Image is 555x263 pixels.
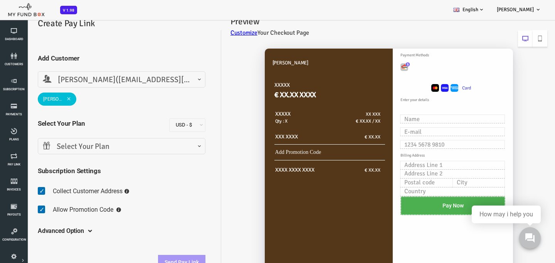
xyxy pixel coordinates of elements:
[342,131,358,137] span: € XX.XX
[378,158,483,167] input: Address Line 1
[372,55,491,72] div: Toolbar with button groups
[102,186,107,191] i: Enable this checkbox to get customer address
[253,163,306,171] div: XXXX XXXX XXXX
[15,89,54,103] span: Vanessa
[378,184,483,193] input: Country
[150,118,180,126] span: USD - $
[409,81,417,89] img: CardCollection2.png
[15,68,183,84] span: Vanessa(admin@molawoffice.com)
[428,81,436,89] img: CardCollection4.png
[253,107,306,122] div: XXXXX
[250,56,363,64] h6: [PERSON_NAME]
[94,204,99,209] i: Coupons will be used to discount subscriptions.
[513,221,547,255] iframe: Launcher button frame
[378,60,386,68] img: CardCollection.png
[378,124,483,133] input: E-mail
[15,163,183,173] h5: Subscription Settings
[60,6,77,14] span: V 1.98
[252,86,370,98] h2: € XX.XX XXXX
[8,1,45,17] img: mfboff.png
[378,193,483,212] button: Pay Now
[370,150,491,155] h6: Billing Address
[253,115,306,122] h2: Qty : X
[374,55,491,76] div: First group
[253,130,306,138] div: XXX XXXX
[252,78,370,98] div: XXXXX
[383,59,387,63] img: ST.png
[419,81,426,89] img: CardCollection3.png
[365,59,494,98] div: Toolbar with button groups
[307,115,358,122] h2: € XX.XX / XX
[147,115,183,129] span: USD - $
[208,25,525,35] h2: Your Checkout Page
[430,175,483,184] input: City
[343,108,358,114] span: XX XXX
[60,7,77,13] a: V 1.98
[378,111,483,120] input: Name
[30,203,91,210] span: Allow Promotion Code
[15,217,62,239] h5: Advanced Option
[15,50,183,60] h5: Add Customer
[15,115,139,125] h5: Select Your Plan
[20,138,178,150] span: Select Your Plan
[15,135,183,151] span: Select Your Plan
[208,26,235,34] a: Customize
[378,167,483,175] input: Address Line 2
[20,71,178,83] span: Vanessa(admin@molawoffice.com)
[378,175,430,184] input: Postal code
[253,146,299,152] a: Add Promotion Code
[208,12,525,25] h2: Preview
[479,211,533,218] div: How may i help you
[378,94,487,100] h6: Enter your details
[497,7,534,13] span: [PERSON_NAME]
[30,184,100,192] span: Collect Customer Address
[440,79,449,91] label: Card
[15,13,191,27] h2: Create Pay Link
[342,164,358,170] span: € XX.XX
[378,137,483,146] input: 1234 5678 9810
[378,49,494,55] h6: Payment Methods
